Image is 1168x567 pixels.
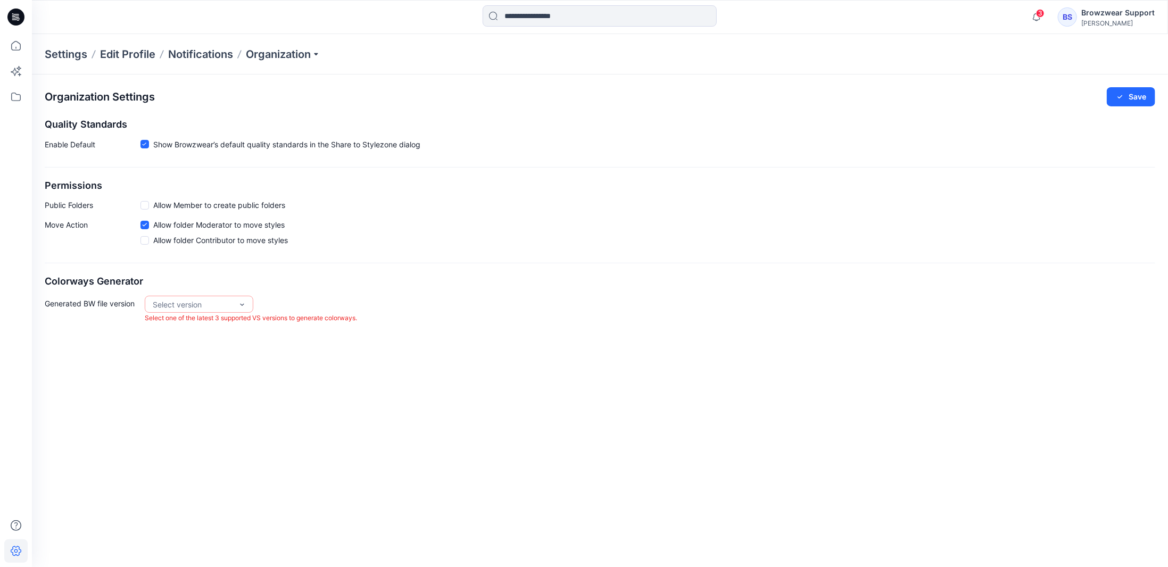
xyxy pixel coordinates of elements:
button: Save [1107,87,1155,106]
span: Allow Member to create public folders [153,199,285,211]
p: Select one of the latest 3 supported VS versions to generate colorways. [145,313,357,324]
span: Allow folder Moderator to move styles [153,219,285,230]
p: Move Action [45,219,140,250]
h2: Organization Settings [45,91,155,103]
a: Notifications [168,47,233,62]
a: Edit Profile [100,47,155,62]
h2: Permissions [45,180,1155,191]
p: Enable Default [45,139,140,154]
p: Generated BW file version [45,296,140,324]
div: Select version [153,299,233,310]
p: Public Folders [45,199,140,211]
span: 3 [1036,9,1045,18]
p: Settings [45,47,87,62]
h2: Quality Standards [45,119,1155,130]
div: [PERSON_NAME] [1081,19,1155,27]
span: Allow folder Contributor to move styles [153,235,288,246]
div: Browzwear Support [1081,6,1155,19]
span: Show Browzwear’s default quality standards in the Share to Stylezone dialog [153,139,420,150]
h2: Colorways Generator [45,276,1155,287]
div: BS [1058,7,1077,27]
